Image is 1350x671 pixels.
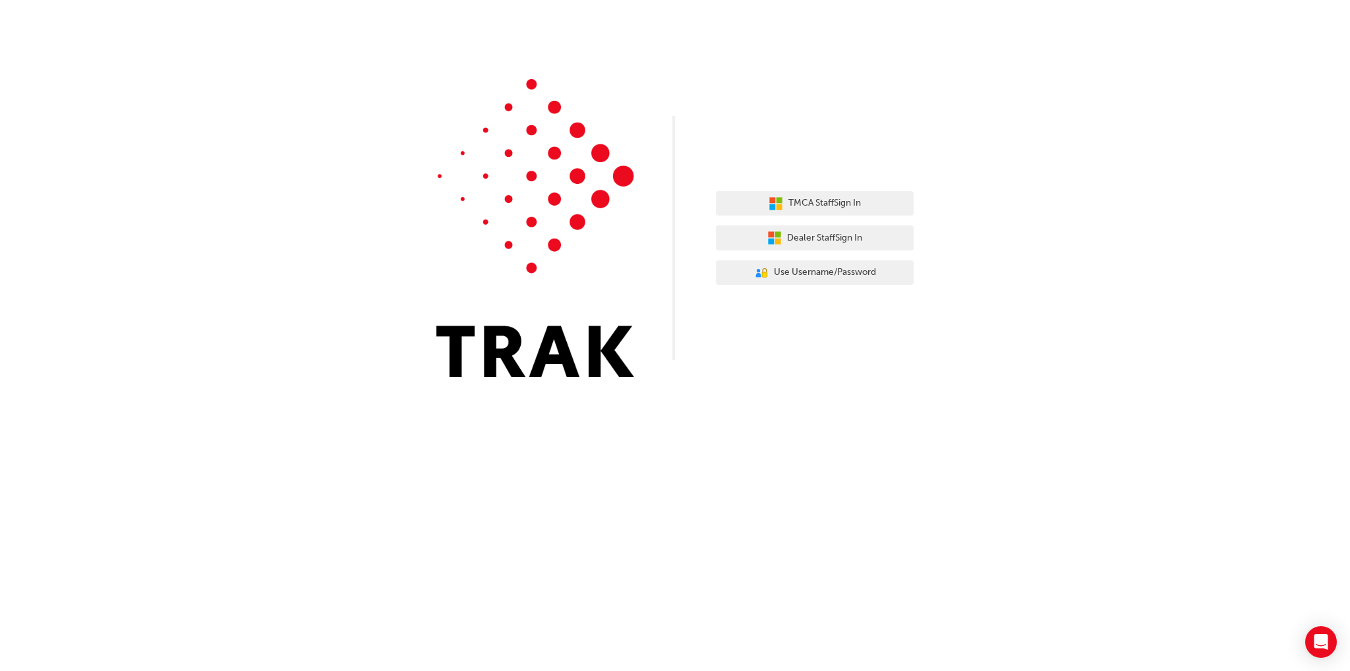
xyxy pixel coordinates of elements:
[787,231,862,246] span: Dealer Staff Sign In
[788,196,861,211] span: TMCA Staff Sign In
[716,225,914,250] button: Dealer StaffSign In
[716,191,914,216] button: TMCA StaffSign In
[436,79,634,377] img: Trak
[716,260,914,285] button: Use Username/Password
[774,265,876,280] span: Use Username/Password
[1305,626,1337,658] div: Open Intercom Messenger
